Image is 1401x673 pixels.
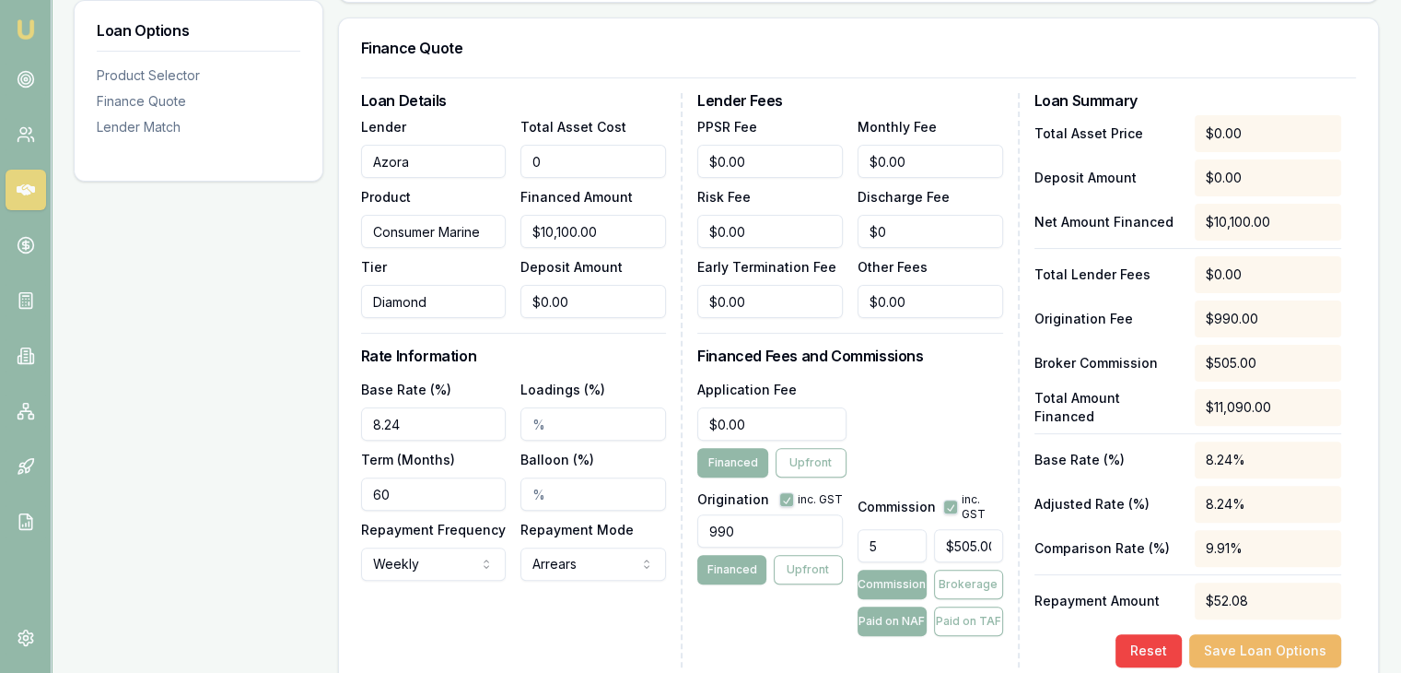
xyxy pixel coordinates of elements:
[858,259,928,275] label: Other Fees
[1195,389,1341,426] div: $11,090.00
[858,145,1003,178] input: $
[361,259,387,275] label: Tier
[520,189,633,205] label: Financed Amount
[858,189,950,205] label: Discharge Fee
[858,607,927,636] button: Paid on NAF
[858,215,1003,248] input: $
[697,285,843,318] input: $
[520,407,666,441] input: %
[361,189,411,205] label: Product
[361,119,406,135] label: Lender
[361,382,451,397] label: Base Rate (%)
[1034,93,1341,108] h3: Loan Summary
[697,189,751,205] label: Risk Fee
[1115,634,1182,667] button: Reset
[1034,169,1181,187] p: Deposit Amount
[697,215,843,248] input: $
[697,348,1002,363] h3: Financed Fees and Commissions
[361,93,666,108] h3: Loan Details
[697,382,797,397] label: Application Fee
[1034,310,1181,328] p: Origination Fee
[1195,256,1341,293] div: $0.00
[1034,539,1181,558] p: Comparison Rate (%)
[1034,495,1181,514] p: Adjusted Rate (%)
[361,522,506,537] label: Repayment Frequency
[1195,301,1341,337] div: $990.00
[1195,530,1341,567] div: 9.91%
[934,607,1003,636] button: Paid on TAF
[1195,583,1341,620] div: $52.08
[1195,345,1341,382] div: $505.00
[1034,451,1181,469] p: Base Rate (%)
[697,555,766,584] button: Financed
[97,92,300,111] div: Finance Quote
[858,285,1003,318] input: $
[97,118,300,136] div: Lender Match
[361,407,507,441] input: %
[15,18,37,41] img: emu-icon-u.png
[1034,124,1181,143] p: Total Asset Price
[361,452,455,467] label: Term (Months)
[361,348,666,363] h3: Rate Information
[1034,213,1181,231] p: Net Amount Financed
[1195,115,1341,152] div: $0.00
[520,522,634,537] label: Repayment Mode
[361,41,1356,55] h3: Finance Quote
[1034,592,1181,610] p: Repayment Amount
[520,285,666,318] input: $
[697,493,769,506] label: Origination
[97,66,300,85] div: Product Selector
[520,259,623,275] label: Deposit Amount
[1195,442,1341,478] div: 8.24%
[779,492,843,507] div: inc. GST
[774,555,843,584] button: Upfront
[520,145,666,178] input: $
[1189,634,1341,667] button: Save Loan Options
[1195,204,1341,241] div: $10,100.00
[1034,354,1181,372] p: Broker Commission
[858,119,937,135] label: Monthly Fee
[776,448,846,478] button: Upfront
[697,407,846,441] input: $
[1034,389,1181,426] p: Total Amount Financed
[697,448,768,478] button: Financed
[858,501,936,514] label: Commission
[520,119,626,135] label: Total Asset Cost
[1195,159,1341,196] div: $0.00
[520,382,605,397] label: Loadings (%)
[1195,486,1341,523] div: 8.24%
[858,570,927,599] button: Commission
[520,215,666,248] input: $
[520,478,666,511] input: %
[97,23,300,38] h3: Loan Options
[520,452,594,467] label: Balloon (%)
[943,492,1003,522] div: inc. GST
[697,145,843,178] input: $
[858,529,927,562] input: %
[697,259,836,275] label: Early Termination Fee
[934,570,1003,599] button: Brokerage
[697,119,757,135] label: PPSR Fee
[1034,266,1181,284] p: Total Lender Fees
[697,93,1002,108] h3: Lender Fees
